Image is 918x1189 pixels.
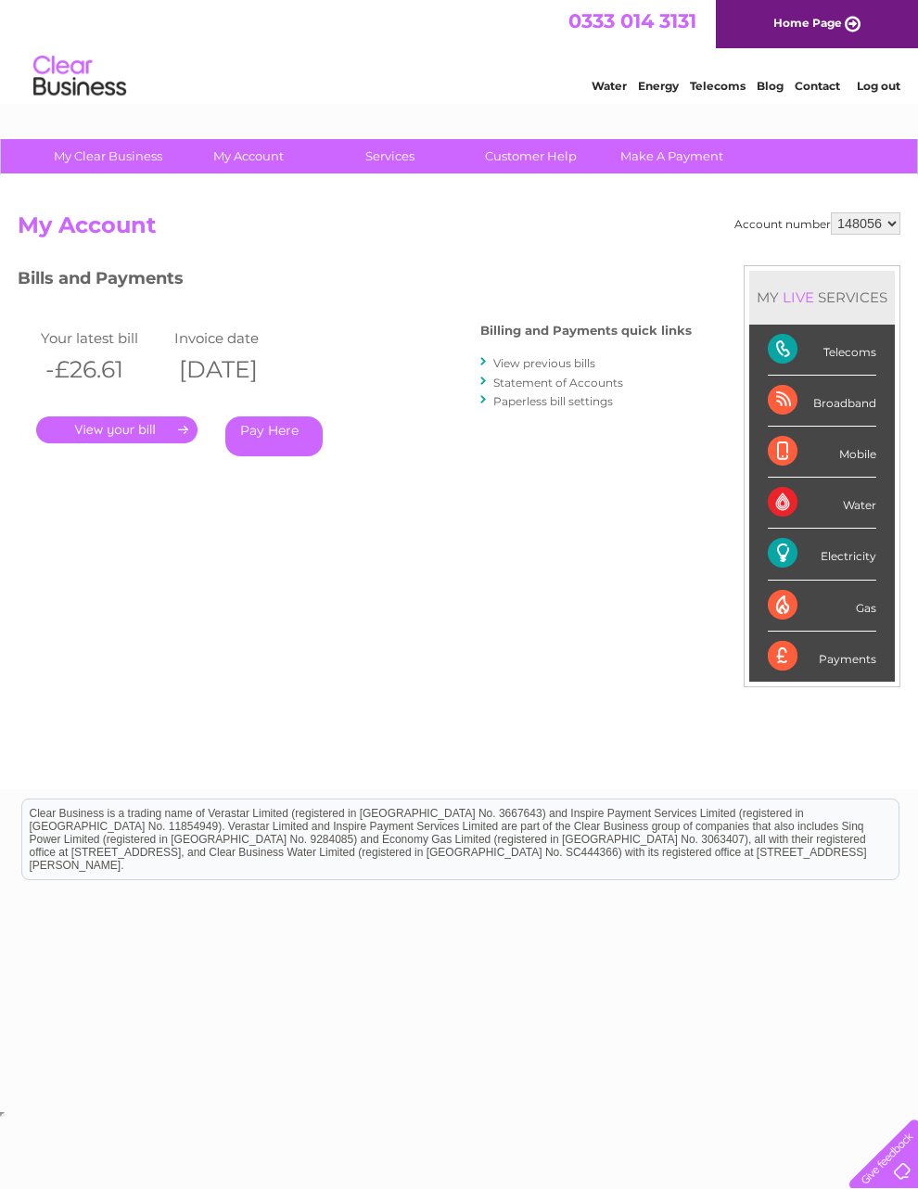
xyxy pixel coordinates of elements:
[22,10,899,90] div: Clear Business is a trading name of Verastar Limited (registered in [GEOGRAPHIC_DATA] No. 3667643...
[36,351,170,389] th: -£26.61
[313,139,466,173] a: Services
[690,79,746,93] a: Telecoms
[493,356,595,370] a: View previous bills
[638,79,679,93] a: Energy
[857,79,900,93] a: Log out
[493,376,623,390] a: Statement of Accounts
[36,326,170,351] td: Your latest bill
[795,79,840,93] a: Contact
[170,326,303,351] td: Invoice date
[779,288,818,306] div: LIVE
[768,427,876,478] div: Mobile
[768,529,876,580] div: Electricity
[595,139,748,173] a: Make A Payment
[172,139,325,173] a: My Account
[592,79,627,93] a: Water
[170,351,303,389] th: [DATE]
[768,478,876,529] div: Water
[749,271,895,324] div: MY SERVICES
[18,212,900,248] h2: My Account
[768,376,876,427] div: Broadband
[18,265,692,298] h3: Bills and Payments
[36,416,198,443] a: .
[32,48,127,105] img: logo.png
[493,394,613,408] a: Paperless bill settings
[757,79,784,93] a: Blog
[768,325,876,376] div: Telecoms
[480,324,692,338] h4: Billing and Payments quick links
[768,581,876,632] div: Gas
[568,9,696,32] a: 0333 014 3131
[32,139,185,173] a: My Clear Business
[225,416,323,456] a: Pay Here
[454,139,607,173] a: Customer Help
[734,212,900,235] div: Account number
[768,632,876,682] div: Payments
